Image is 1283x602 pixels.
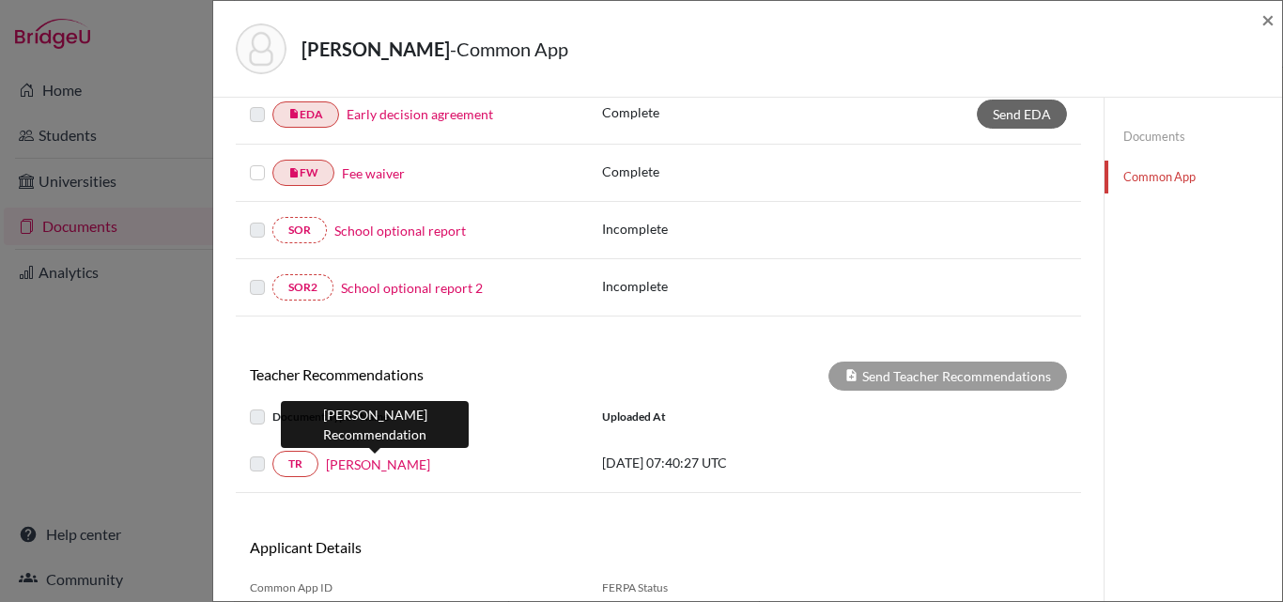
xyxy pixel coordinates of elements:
[272,274,333,301] a: SOR2
[450,38,568,60] span: - Common App
[272,451,318,477] a: TR
[326,455,430,474] a: [PERSON_NAME]
[602,102,796,122] p: Complete
[342,163,405,183] a: Fee waiver
[236,365,658,383] h6: Teacher Recommendations
[281,401,469,448] div: [PERSON_NAME] Recommendation
[602,276,796,296] p: Incomplete
[1105,120,1282,153] a: Documents
[341,278,483,298] a: School optional report 2
[272,101,339,128] a: insert_drive_fileEDA
[602,453,856,472] p: [DATE] 07:40:27 UTC
[334,221,466,240] a: School optional report
[272,160,334,186] a: insert_drive_fileFW
[1261,6,1275,33] span: ×
[977,100,1067,129] a: Send EDA
[993,106,1051,122] span: Send EDA
[1105,161,1282,193] a: Common App
[347,104,493,124] a: Early decision agreement
[1261,8,1275,31] button: Close
[288,108,300,119] i: insert_drive_file
[602,162,796,181] p: Complete
[588,406,870,428] div: Uploaded at
[301,38,450,60] strong: [PERSON_NAME]
[602,219,796,239] p: Incomplete
[250,579,574,596] span: Common App ID
[272,217,327,243] a: SOR
[602,579,785,596] span: FERPA Status
[288,167,300,178] i: insert_drive_file
[828,362,1067,391] div: Send Teacher Recommendations
[236,406,588,428] div: Document Type / Name
[250,538,644,556] h6: Applicant Details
